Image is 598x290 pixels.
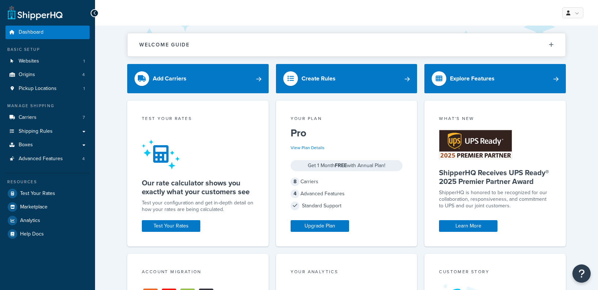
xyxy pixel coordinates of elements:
span: Help Docs [20,231,44,237]
a: Create Rules [276,64,417,93]
span: 7 [83,114,85,121]
span: Marketplace [20,204,48,210]
a: Carriers7 [5,111,90,124]
a: Boxes [5,138,90,152]
li: Carriers [5,111,90,124]
span: Origins [19,72,35,78]
a: Explore Features [424,64,566,93]
a: Test Your Rates [142,220,200,232]
span: 4 [291,189,299,198]
div: Account Migration [142,268,254,277]
a: Analytics [5,214,90,227]
li: Advanced Features [5,152,90,166]
span: Test Your Rates [20,191,55,197]
span: 4 [82,156,85,162]
li: Pickup Locations [5,82,90,95]
p: ShipperHQ is honored to be recognized for our collaboration, responsiveness, and commitment to UP... [439,189,551,209]
div: Test your rates [142,115,254,124]
h5: Pro [291,127,403,139]
a: Upgrade Plan [291,220,349,232]
div: Create Rules [302,74,336,84]
div: Test your configuration and get in-depth detail on how your rates are being calculated. [142,200,254,213]
strong: FREE [335,162,347,169]
span: Dashboard [19,29,43,35]
a: Dashboard [5,26,90,39]
h5: ShipperHQ Receives UPS Ready® 2025 Premier Partner Award [439,168,551,186]
a: Marketplace [5,200,90,214]
h2: Welcome Guide [139,42,190,48]
div: Explore Features [450,74,495,84]
a: Shipping Rules [5,125,90,138]
li: Websites [5,54,90,68]
span: Pickup Locations [19,86,57,92]
span: Websites [19,58,39,64]
div: Add Carriers [153,74,186,84]
div: Get 1 Month with Annual Plan! [291,160,403,171]
div: Basic Setup [5,46,90,53]
div: Resources [5,179,90,185]
h5: Our rate calculator shows you exactly what your customers see [142,178,254,196]
span: Carriers [19,114,37,121]
div: Advanced Features [291,189,403,199]
li: Origins [5,68,90,82]
div: What's New [439,115,551,124]
div: Standard Support [291,201,403,211]
div: Customer Story [439,268,551,277]
div: Your Analytics [291,268,403,277]
span: 1 [83,86,85,92]
a: Learn More [439,220,497,232]
a: Origins4 [5,68,90,82]
a: Websites1 [5,54,90,68]
span: Advanced Features [19,156,63,162]
span: 8 [291,177,299,186]
div: Carriers [291,177,403,187]
a: Advanced Features4 [5,152,90,166]
span: Shipping Rules [19,128,53,135]
span: Analytics [20,218,40,224]
a: View Plan Details [291,144,325,151]
a: Help Docs [5,227,90,241]
div: Manage Shipping [5,103,90,109]
span: 4 [82,72,85,78]
span: Boxes [19,142,33,148]
span: 1 [83,58,85,64]
a: Pickup Locations1 [5,82,90,95]
button: Welcome Guide [128,33,565,56]
button: Open Resource Center [572,264,591,283]
a: Add Carriers [127,64,269,93]
div: Your Plan [291,115,403,124]
a: Test Your Rates [5,187,90,200]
